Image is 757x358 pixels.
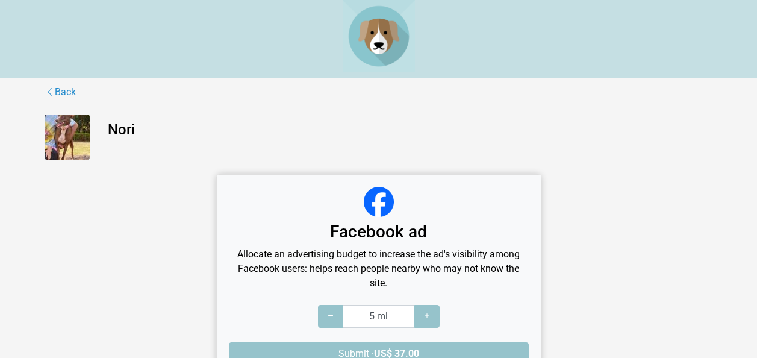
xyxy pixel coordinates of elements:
[229,222,529,242] h3: Facebook ad
[229,247,529,290] p: Allocate an advertising budget to increase the ad's visibility among Facebook users: helps reach ...
[364,187,394,217] img: facebook_logo_320x320.png
[45,84,76,100] a: Back
[108,121,713,139] h4: Nori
